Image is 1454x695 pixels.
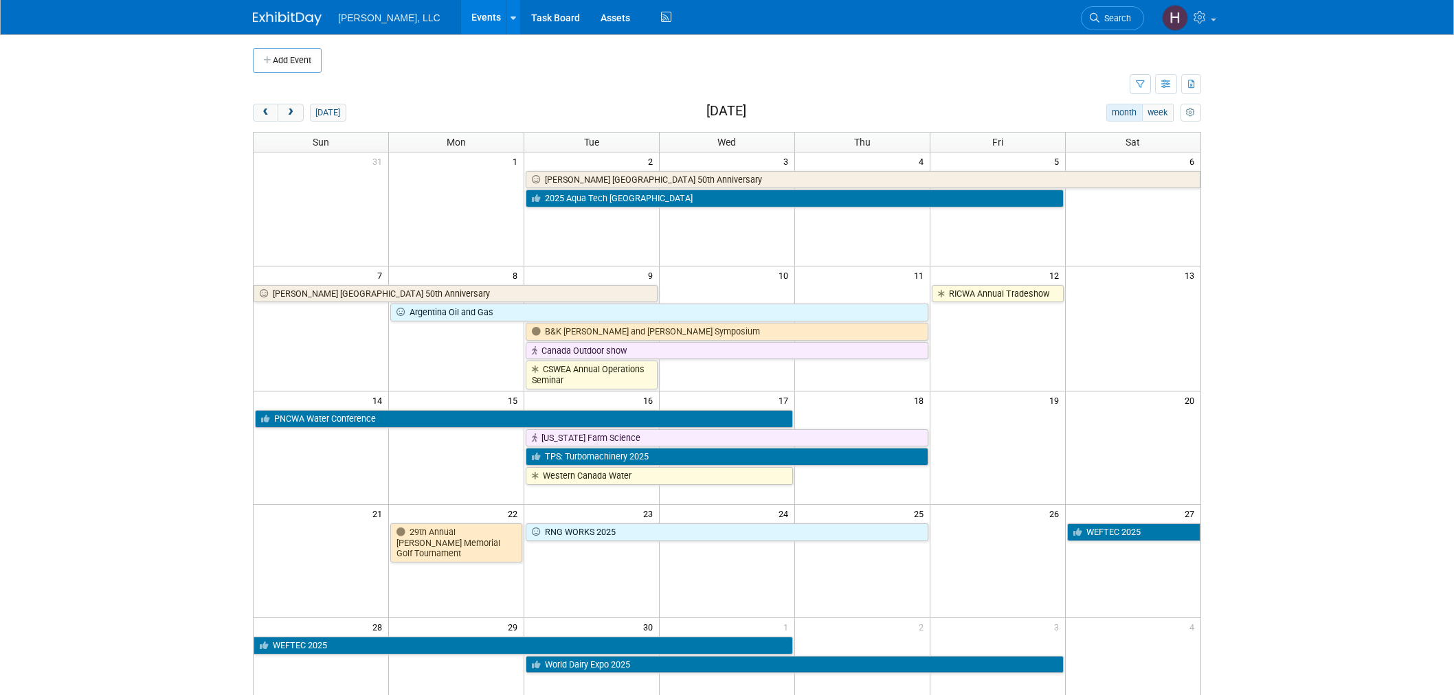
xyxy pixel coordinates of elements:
[1142,104,1174,122] button: week
[1181,104,1201,122] button: myCustomButton
[253,48,322,73] button: Add Event
[526,323,928,341] a: B&K [PERSON_NAME] and [PERSON_NAME] Symposium
[526,656,1063,674] a: World Dairy Expo 2025
[1048,391,1065,409] span: 19
[338,12,440,23] span: [PERSON_NAME], LLC
[777,505,794,522] span: 24
[647,152,659,170] span: 2
[1186,109,1195,117] i: Personalize Calendar
[1053,152,1065,170] span: 5
[777,391,794,409] span: 17
[526,448,928,466] a: TPS: Turbomachinery 2025
[511,266,524,284] span: 8
[253,104,278,122] button: prev
[782,152,794,170] span: 3
[526,190,1063,207] a: 2025 Aqua Tech [GEOGRAPHIC_DATA]
[647,266,659,284] span: 9
[1106,104,1143,122] button: month
[526,429,928,447] a: [US_STATE] Farm Science
[1048,505,1065,522] span: 26
[913,391,930,409] span: 18
[371,152,388,170] span: 31
[254,285,658,303] a: [PERSON_NAME] [GEOGRAPHIC_DATA] 50th Anniversary
[1183,266,1200,284] span: 13
[371,391,388,409] span: 14
[782,618,794,635] span: 1
[526,467,793,485] a: Western Canada Water
[506,618,524,635] span: 29
[255,410,793,428] a: PNCWA Water Conference
[376,266,388,284] span: 7
[642,618,659,635] span: 30
[777,266,794,284] span: 10
[932,285,1064,303] a: RICWA Annual Tradeshow
[917,152,930,170] span: 4
[371,618,388,635] span: 28
[390,304,928,321] a: Argentina Oil and Gas
[254,637,793,654] a: WEFTEC 2025
[526,361,658,389] a: CSWEA Annual Operations Seminar
[310,104,346,122] button: [DATE]
[642,505,659,522] span: 23
[913,266,930,284] span: 11
[917,618,930,635] span: 2
[1053,618,1065,635] span: 3
[278,104,303,122] button: next
[1183,505,1200,522] span: 27
[526,171,1200,189] a: [PERSON_NAME] [GEOGRAPHIC_DATA] 50th Anniversary
[506,505,524,522] span: 22
[913,505,930,522] span: 25
[1067,523,1200,541] a: WEFTEC 2025
[1099,13,1131,23] span: Search
[1081,6,1144,30] a: Search
[1162,5,1188,31] img: Hannah Mulholland
[642,391,659,409] span: 16
[506,391,524,409] span: 15
[1188,618,1200,635] span: 4
[253,12,322,25] img: ExhibitDay
[584,137,599,148] span: Tue
[526,342,928,360] a: Canada Outdoor show
[717,137,736,148] span: Wed
[447,137,466,148] span: Mon
[992,137,1003,148] span: Fri
[1183,391,1200,409] span: 20
[1048,266,1065,284] span: 12
[1188,152,1200,170] span: 6
[390,523,522,562] a: 29th Annual [PERSON_NAME] Memorial Golf Tournament
[371,505,388,522] span: 21
[706,104,746,119] h2: [DATE]
[313,137,329,148] span: Sun
[854,137,871,148] span: Thu
[511,152,524,170] span: 1
[1126,137,1140,148] span: Sat
[526,523,928,541] a: RNG WORKS 2025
